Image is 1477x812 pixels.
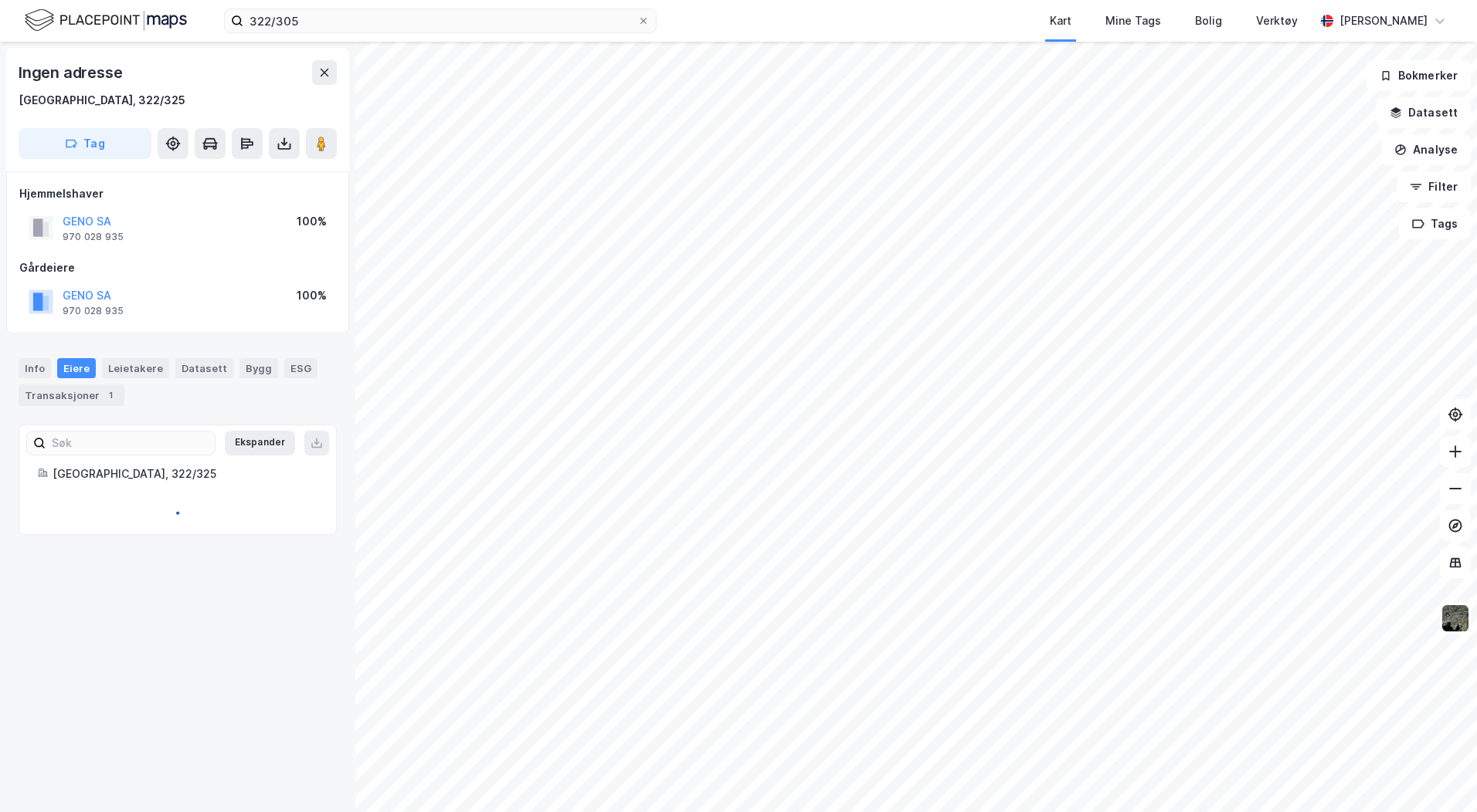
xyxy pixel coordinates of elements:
[19,184,336,203] div: Hjemmelshaver
[25,7,187,34] img: logo.f888ab2527a4732fd821a326f86c7f29.svg
[1339,12,1428,30] div: [PERSON_NAME]
[1256,12,1298,30] div: Verktøy
[19,384,124,406] div: Transaksjoner
[1441,604,1470,633] img: 9k=
[284,358,317,378] div: ESG
[225,431,295,455] button: Ekspander
[1400,738,1477,812] iframe: Chat Widget
[243,9,637,32] input: Søk på adresse, matrikkel, gårdeiere, leietakere eller personer
[19,259,336,277] div: Gårdeiere
[63,305,124,317] div: 970 028 935
[165,491,190,516] img: spinner.a6d8c91a73a9ac5275cf975e30b51cfb.svg
[19,91,185,110] div: [GEOGRAPHIC_DATA], 322/325
[239,358,278,378] div: Bygg
[63,231,124,243] div: 970 028 935
[19,128,151,159] button: Tag
[1381,134,1471,165] button: Analyse
[46,431,215,455] input: Søk
[1050,12,1071,30] div: Kart
[1397,171,1471,202] button: Filter
[53,465,317,483] div: [GEOGRAPHIC_DATA], 322/325
[1105,12,1161,30] div: Mine Tags
[19,358,51,378] div: Info
[1377,97,1471,128] button: Datasett
[175,358,233,378] div: Datasett
[57,358,96,378] div: Eiere
[1367,60,1471,91] button: Bokmerker
[297,212,327,231] div: 100%
[1399,208,1471,239] button: Tags
[102,358,169,378] div: Leietakere
[103,387,118,403] div: 1
[1195,12,1222,30] div: Bolig
[1400,738,1477,812] div: Kontrollprogram for chat
[19,60,125,85] div: Ingen adresse
[297,286,327,305] div: 100%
